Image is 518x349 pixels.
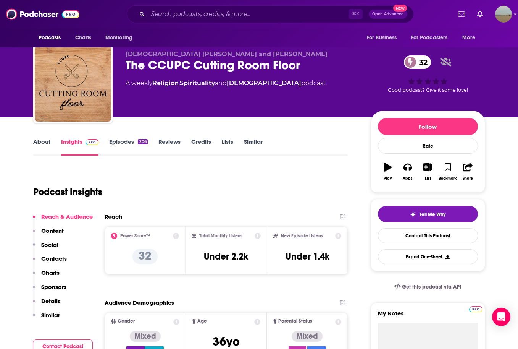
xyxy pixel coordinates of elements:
[126,50,328,58] span: [DEMOGRAPHIC_DATA] [PERSON_NAME] and [PERSON_NAME]
[292,331,323,342] div: Mixed
[120,233,150,239] h2: Power Score™
[148,8,349,20] input: Search podcasts, credits, & more...
[419,211,445,218] span: Tell Me Why
[41,213,93,220] p: Reach & Audience
[105,299,174,306] h2: Audience Demographics
[384,176,392,181] div: Play
[105,213,122,220] h2: Reach
[6,7,79,21] img: Podchaser - Follow, Share and Rate Podcasts
[126,79,326,88] div: A weekly podcast
[403,176,413,181] div: Apps
[457,31,485,45] button: open menu
[33,241,58,255] button: Social
[199,233,242,239] h2: Total Monthly Listens
[411,55,431,69] span: 32
[75,32,92,43] span: Charts
[495,6,512,23] span: Logged in as shenderson
[393,5,407,12] span: New
[39,32,61,43] span: Podcasts
[474,8,486,21] a: Show notifications dropdown
[41,312,60,319] p: Similar
[41,227,64,234] p: Content
[398,158,418,185] button: Apps
[369,10,407,19] button: Open AdvancedNew
[41,269,60,276] p: Charts
[495,6,512,23] img: User Profile
[222,138,233,156] a: Lists
[100,31,142,45] button: open menu
[458,158,478,185] button: Share
[213,334,240,349] span: 36 yo
[130,331,161,342] div: Mixed
[33,213,93,227] button: Reach & Audience
[361,31,407,45] button: open menu
[197,319,207,324] span: Age
[118,319,135,324] span: Gender
[215,80,227,87] span: and
[204,251,248,262] h3: Under 2.2k
[191,138,211,156] a: Credits
[33,269,60,283] button: Charts
[367,32,397,43] span: For Business
[371,50,485,98] div: 32Good podcast? Give it some love!
[33,138,50,156] a: About
[278,319,312,324] span: Parental Status
[492,308,510,326] div: Open Intercom Messenger
[410,211,416,218] img: tell me why sparkle
[244,138,263,156] a: Similar
[286,251,329,262] h3: Under 1.4k
[41,297,60,305] p: Details
[227,80,301,87] a: [DEMOGRAPHIC_DATA]
[33,227,64,241] button: Content
[372,12,404,16] span: Open Advanced
[462,32,475,43] span: More
[86,139,99,145] img: Podchaser Pro
[33,255,67,269] button: Contacts
[378,206,478,222] button: tell me why sparkleTell Me Why
[495,6,512,23] button: Show profile menu
[378,310,478,323] label: My Notes
[41,241,58,248] p: Social
[180,80,215,87] a: Spirituality
[463,176,473,181] div: Share
[378,118,478,135] button: Follow
[469,306,482,312] img: Podchaser Pro
[33,31,71,45] button: open menu
[138,139,147,144] div: 206
[402,284,461,290] span: Get this podcast via API
[455,8,468,21] a: Show notifications dropdown
[378,228,478,243] a: Contact This Podcast
[439,176,457,181] div: Bookmark
[105,32,132,43] span: Monitoring
[411,32,448,43] span: For Podcasters
[281,233,323,239] h2: New Episode Listens
[35,45,111,122] img: The CCUPC Cutting Room Floor
[438,158,458,185] button: Bookmark
[127,5,414,23] div: Search podcasts, credits, & more...
[61,138,99,156] a: InsightsPodchaser Pro
[388,278,468,296] a: Get this podcast via API
[378,249,478,264] button: Export One-Sheet
[41,255,67,262] p: Contacts
[152,80,179,87] a: Religion
[33,186,102,198] h1: Podcast Insights
[378,138,478,154] div: Rate
[349,9,363,19] span: ⌘ K
[33,283,66,297] button: Sponsors
[70,31,96,45] a: Charts
[41,283,66,291] p: Sponsors
[132,249,158,264] p: 32
[388,87,468,93] span: Good podcast? Give it some love!
[109,138,147,156] a: Episodes206
[33,297,60,312] button: Details
[378,158,398,185] button: Play
[179,80,180,87] span: ,
[404,55,431,69] a: 32
[418,158,437,185] button: List
[33,312,60,326] button: Similar
[158,138,181,156] a: Reviews
[469,305,482,312] a: Pro website
[425,176,431,181] div: List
